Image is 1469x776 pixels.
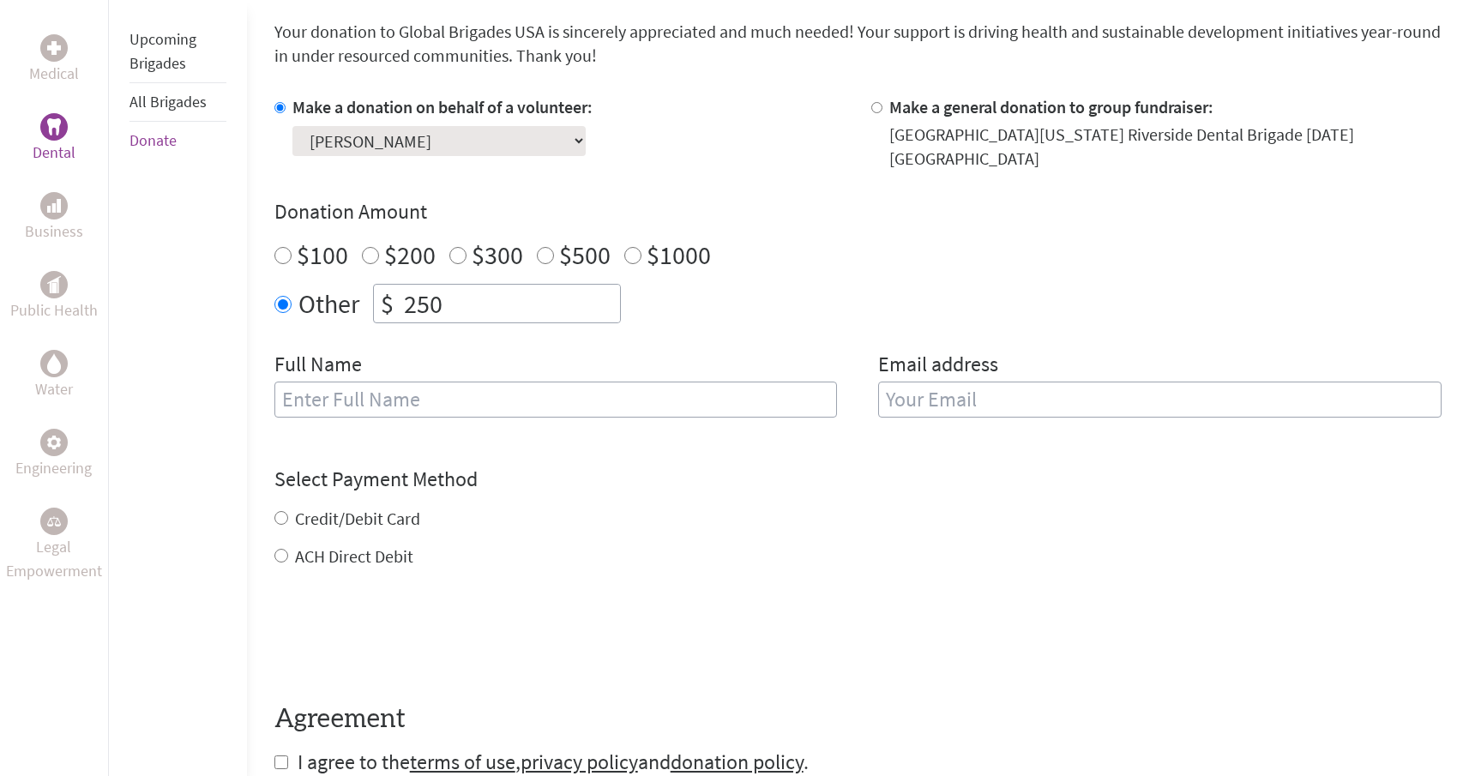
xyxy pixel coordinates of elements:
[47,118,61,135] img: Dental
[25,192,83,244] a: BusinessBusiness
[400,285,620,322] input: Enter Amount
[10,271,98,322] a: Public HealthPublic Health
[274,603,535,670] iframe: reCAPTCHA
[295,508,420,529] label: Credit/Debit Card
[40,508,68,535] div: Legal Empowerment
[47,41,61,55] img: Medical
[295,545,413,567] label: ACH Direct Debit
[129,83,226,122] li: All Brigades
[878,382,1442,418] input: Your Email
[297,238,348,271] label: $100
[40,429,68,456] div: Engineering
[35,377,73,401] p: Water
[472,238,523,271] label: $300
[298,749,809,775] span: I agree to the , and .
[129,130,177,150] a: Donate
[40,113,68,141] div: Dental
[29,62,79,86] p: Medical
[521,749,638,775] a: privacy policy
[292,96,593,117] label: Make a donation on behalf of a volunteer:
[274,704,1442,735] h4: Agreement
[129,29,196,73] a: Upcoming Brigades
[274,198,1442,226] h4: Donation Amount
[384,238,436,271] label: $200
[40,192,68,220] div: Business
[47,436,61,449] img: Engineering
[15,456,92,480] p: Engineering
[671,749,804,775] a: donation policy
[29,34,79,86] a: MedicalMedical
[129,122,226,159] li: Donate
[889,123,1442,171] div: [GEOGRAPHIC_DATA][US_STATE] Riverside Dental Brigade [DATE] [GEOGRAPHIC_DATA]
[410,749,515,775] a: terms of use
[274,351,362,382] label: Full Name
[35,350,73,401] a: WaterWater
[3,508,105,583] a: Legal EmpowermentLegal Empowerment
[10,298,98,322] p: Public Health
[3,535,105,583] p: Legal Empowerment
[47,353,61,373] img: Water
[47,516,61,526] img: Legal Empowerment
[374,285,400,322] div: $
[878,351,998,382] label: Email address
[15,429,92,480] a: EngineeringEngineering
[40,350,68,377] div: Water
[274,382,838,418] input: Enter Full Name
[274,466,1442,493] h4: Select Payment Method
[33,113,75,165] a: DentalDental
[33,141,75,165] p: Dental
[40,271,68,298] div: Public Health
[129,21,226,83] li: Upcoming Brigades
[129,92,207,111] a: All Brigades
[274,20,1442,68] p: Your donation to Global Brigades USA is sincerely appreciated and much needed! Your support is dr...
[47,276,61,293] img: Public Health
[889,96,1213,117] label: Make a general donation to group fundraiser:
[298,284,359,323] label: Other
[25,220,83,244] p: Business
[40,34,68,62] div: Medical
[47,199,61,213] img: Business
[559,238,611,271] label: $500
[647,238,711,271] label: $1000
